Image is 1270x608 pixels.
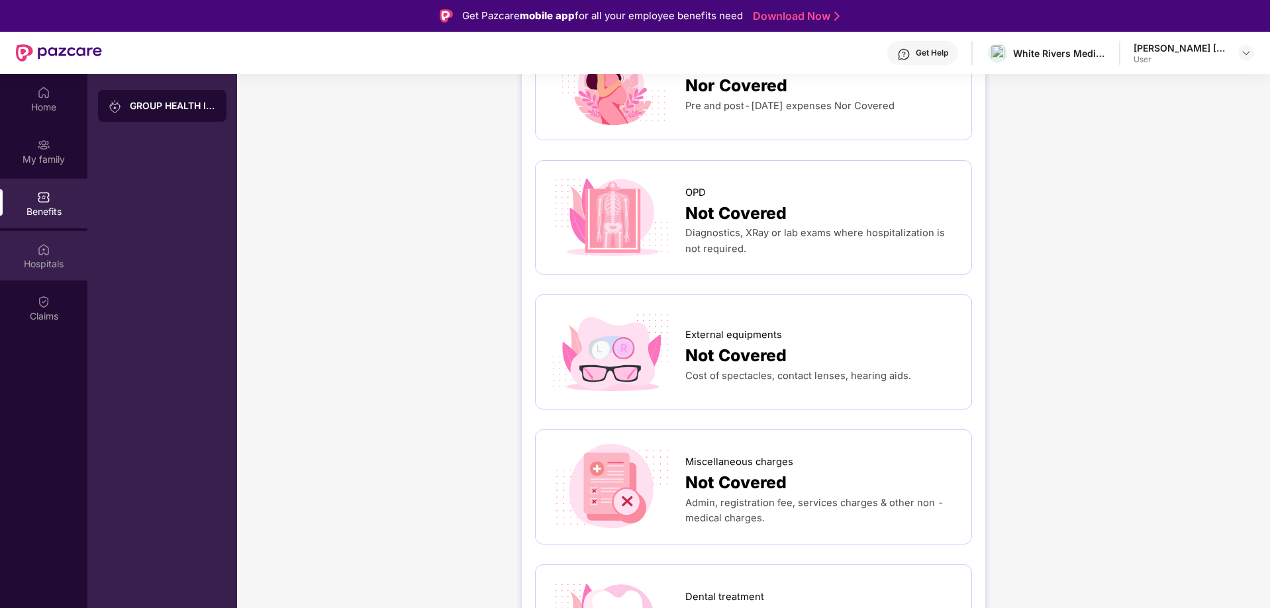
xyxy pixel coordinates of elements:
[549,308,674,396] img: icon
[753,9,836,23] a: Download Now
[37,191,50,204] img: svg+xml;base64,PHN2ZyBpZD0iQmVuZWZpdHMiIHhtbG5zPSJodHRwOi8vd3d3LnczLm9yZy8yMDAwL3N2ZyIgd2lkdGg9Ij...
[685,370,911,382] span: Cost of spectacles, contact lenses, hearing aids.
[1134,42,1226,54] div: [PERSON_NAME] [PERSON_NAME]
[37,138,50,152] img: svg+xml;base64,PHN2ZyB3aWR0aD0iMjAiIGhlaWdodD0iMjAiIHZpZXdCb3g9IjAgMCAyMCAyMCIgZmlsbD0ibm9uZSIgeG...
[685,227,945,254] span: Diagnostics, XRay or lab exams where hospitalization is not required.
[685,470,787,496] span: Not Covered
[916,48,948,58] div: Get Help
[549,443,674,531] img: icon
[130,99,216,112] div: GROUP HEALTH INSURANCE
[685,100,895,112] span: Pre and post-[DATE] expenses Nor Covered
[462,8,743,24] div: Get Pazcare for all your employee benefits need
[1241,48,1251,58] img: svg+xml;base64,PHN2ZyBpZD0iRHJvcGRvd24tMzJ4MzIiIHhtbG5zPSJodHRwOi8vd3d3LnczLm9yZy8yMDAwL3N2ZyIgd2...
[549,174,674,261] img: icon
[685,73,787,99] span: Nor Covered
[440,9,453,22] img: Logo
[685,343,787,369] span: Not Covered
[109,100,122,113] img: svg+xml;base64,PHN2ZyB3aWR0aD0iMjAiIGhlaWdodD0iMjAiIHZpZXdCb3g9IjAgMCAyMCAyMCIgZmlsbD0ibm9uZSIgeG...
[897,48,910,61] img: svg+xml;base64,PHN2ZyBpZD0iSGVscC0zMngzMiIgeG1sbnM9Imh0dHA6Ly93d3cudzMub3JnLzIwMDAvc3ZnIiB3aWR0aD...
[685,497,944,524] span: Admin, registration fee, services charges & other non - medical charges.
[685,185,706,200] span: OPD
[520,9,575,22] strong: mobile app
[37,243,50,256] img: svg+xml;base64,PHN2ZyBpZD0iSG9zcGl0YWxzIiB4bWxucz0iaHR0cDovL3d3dy53My5vcmcvMjAwMC9zdmciIHdpZHRoPS...
[1013,47,1106,60] div: White Rivers Media Solutions Private Limited
[991,45,1004,62] img: download%20(2).png
[37,295,50,308] img: svg+xml;base64,PHN2ZyBpZD0iQ2xhaW0iIHhtbG5zPSJodHRwOi8vd3d3LnczLm9yZy8yMDAwL3N2ZyIgd2lkdGg9IjIwIi...
[685,455,793,470] span: Miscellaneous charges
[37,86,50,99] img: svg+xml;base64,PHN2ZyBpZD0iSG9tZSIgeG1sbnM9Imh0dHA6Ly93d3cudzMub3JnLzIwMDAvc3ZnIiB3aWR0aD0iMjAiIG...
[685,327,782,343] span: External equipments
[16,44,102,62] img: New Pazcare Logo
[834,9,840,23] img: Stroke
[685,200,787,226] span: Not Covered
[685,589,764,605] span: Dental treatment
[549,39,674,126] img: icon
[1134,54,1226,65] div: User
